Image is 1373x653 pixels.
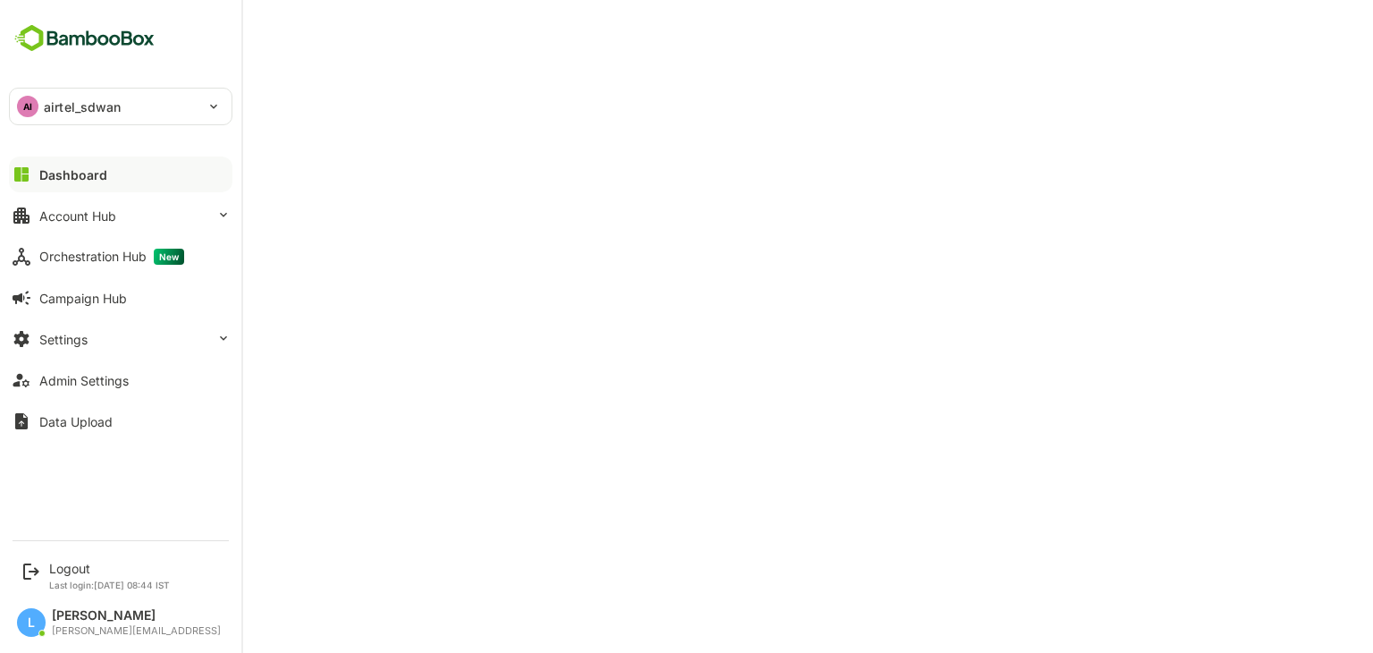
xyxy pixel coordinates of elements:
[39,249,184,265] div: Orchestration Hub
[9,280,232,316] button: Campaign Hub
[17,608,46,637] div: L
[9,239,232,275] button: Orchestration HubNew
[39,167,107,182] div: Dashboard
[49,580,170,590] p: Last login: [DATE] 08:44 IST
[49,561,170,576] div: Logout
[39,208,116,224] div: Account Hub
[9,198,232,233] button: Account Hub
[154,249,184,265] span: New
[44,98,122,116] p: airtel_sdwan
[39,291,127,306] div: Campaign Hub
[52,625,221,637] div: [PERSON_NAME][EMAIL_ADDRESS]
[17,96,38,117] div: AI
[9,21,160,55] img: BambooboxFullLogoMark.5f36c76dfaba33ec1ec1367b70bb1252.svg
[39,414,113,429] div: Data Upload
[9,321,232,357] button: Settings
[39,373,129,388] div: Admin Settings
[10,89,232,124] div: AIairtel_sdwan
[9,403,232,439] button: Data Upload
[39,332,88,347] div: Settings
[9,362,232,398] button: Admin Settings
[52,608,221,623] div: [PERSON_NAME]
[9,157,232,192] button: Dashboard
